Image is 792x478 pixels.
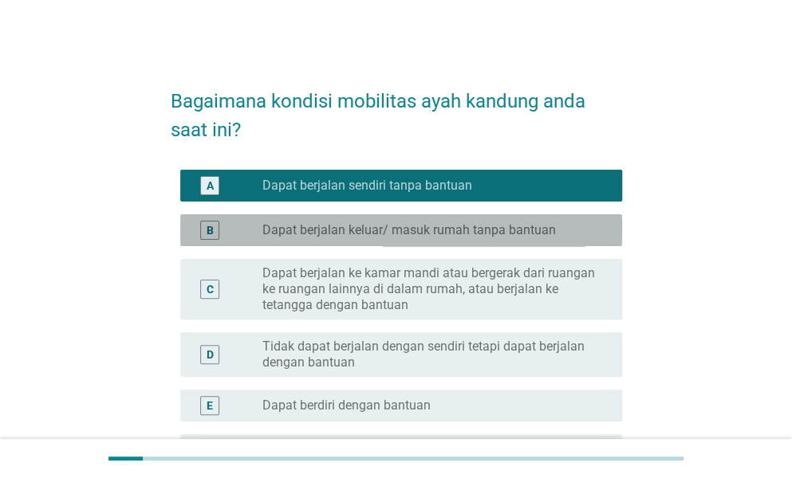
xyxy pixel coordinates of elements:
div: C [207,280,214,297]
label: Tidak dapat berjalan dengan sendiri tetapi dapat berjalan dengan bantuan [262,339,597,370]
label: Dapat berjalan keluar/ masuk rumah tanpa bantuan [262,222,556,238]
div: A [207,177,214,194]
div: D [207,346,214,362]
h2: Bagaimana kondisi mobilitas ayah kandung anda saat ini? [171,71,622,144]
label: Dapat berjalan ke kamar mandi atau bergerak dari ruangan ke ruangan lainnya di dalam rumah, atau ... [262,265,597,313]
label: Dapat berdiri dengan bantuan [262,398,431,413]
div: E [207,397,213,413]
label: Dapat berjalan sendiri tanpa bantuan [262,178,472,194]
div: B [207,221,214,238]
